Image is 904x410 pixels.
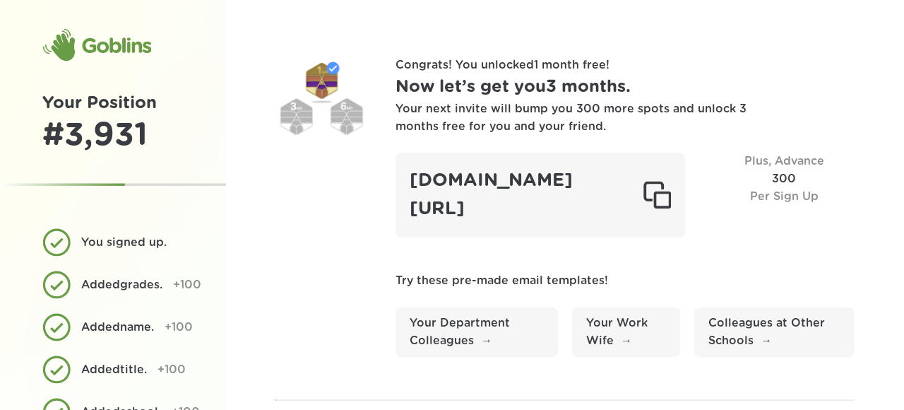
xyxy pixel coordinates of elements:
[395,57,855,74] p: Congrats! You unlocked 1 month free !
[694,307,855,357] a: Colleagues at Other Schools
[744,156,824,167] span: Plus, Advance
[750,191,819,202] span: Per Sign Up
[395,307,558,357] a: Your Department Colleagues
[395,272,855,290] p: Try these pre-made email templates!
[42,90,184,117] h1: Your Position
[395,74,855,100] h1: Now let’s get you 3 months .
[395,153,685,237] div: [DOMAIN_NAME][URL]
[713,153,855,237] div: 300
[165,319,193,336] div: +100
[81,234,173,252] div: You signed up.
[42,117,184,155] div: # 3,931
[81,361,147,379] div: Added title .
[42,28,151,62] div: Goblins
[81,276,162,294] div: Added grades .
[81,319,154,336] div: Added name .
[173,276,201,294] div: +100
[572,307,680,357] a: Your Work Wife
[395,100,749,136] div: Your next invite will bump you 300 more spots and unlock 3 months free for you and your friend.
[157,361,186,379] div: +100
